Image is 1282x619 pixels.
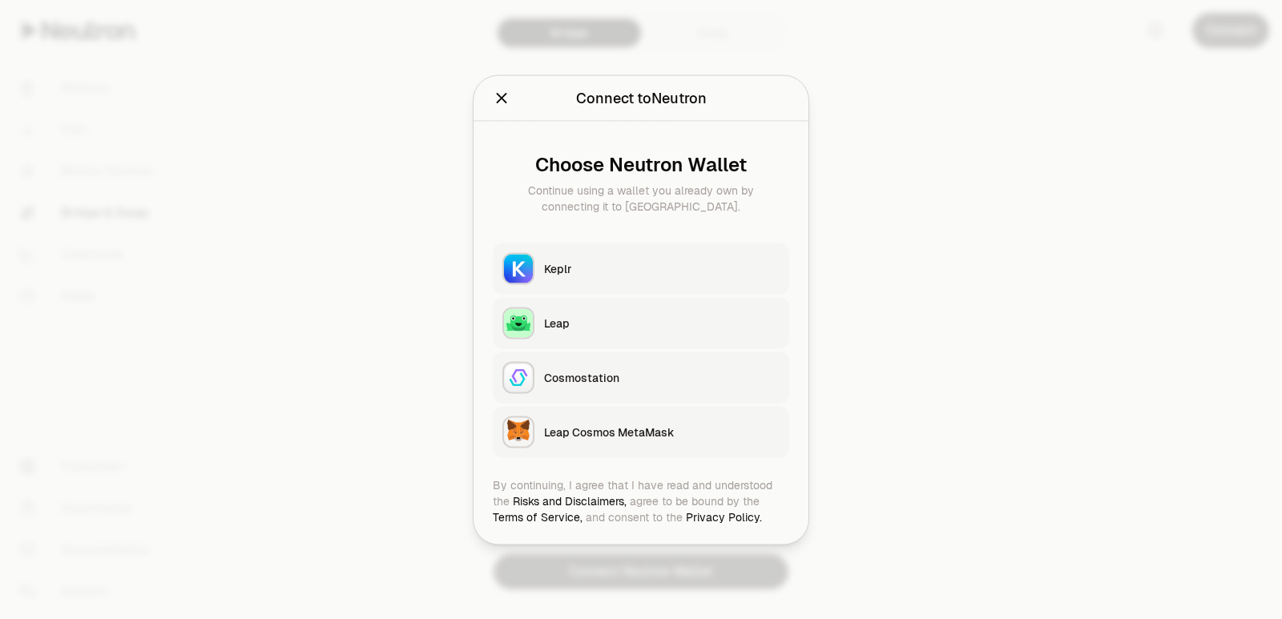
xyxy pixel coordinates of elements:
[506,153,776,175] div: Choose Neutron Wallet
[493,86,510,109] button: Close
[504,417,533,446] img: Leap Cosmos MetaMask
[493,509,583,524] a: Terms of Service,
[504,254,533,283] img: Keplr
[544,369,780,385] div: Cosmostation
[504,308,533,337] img: Leap
[493,243,789,294] button: KeplrKeplr
[493,406,789,457] button: Leap Cosmos MetaMaskLeap Cosmos MetaMask
[493,476,789,525] div: By continuing, I agree that I have read and understood the agree to be bound by the and consent t...
[576,86,707,109] div: Connect to Neutron
[504,363,533,392] img: Cosmostation
[493,352,789,403] button: CosmostationCosmostation
[493,297,789,348] button: LeapLeap
[686,509,762,524] a: Privacy Policy.
[513,493,627,508] a: Risks and Disclaimers,
[506,182,776,214] div: Continue using a wallet you already own by connecting it to [GEOGRAPHIC_DATA].
[544,424,780,440] div: Leap Cosmos MetaMask
[544,260,780,276] div: Keplr
[544,315,780,331] div: Leap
